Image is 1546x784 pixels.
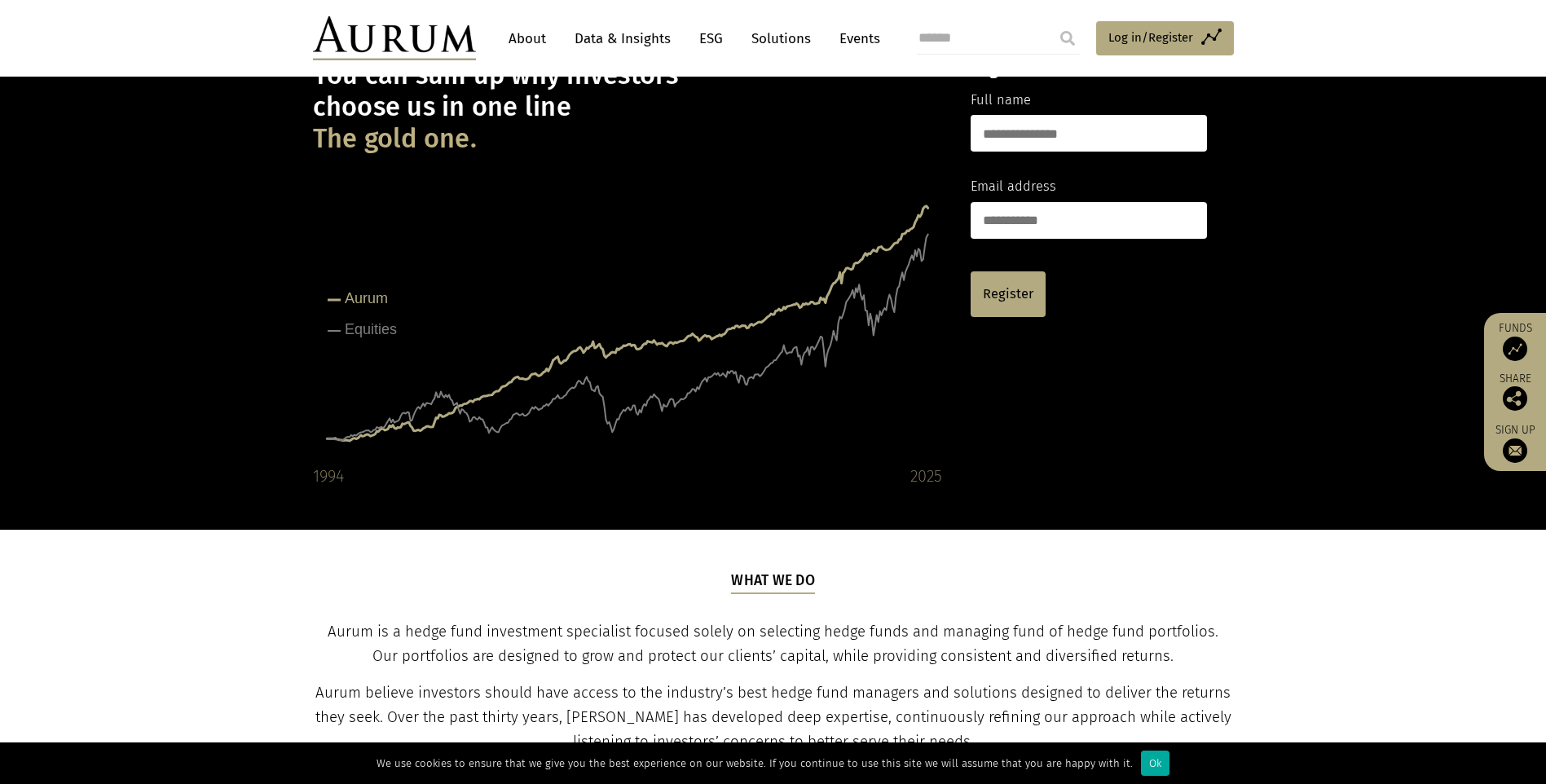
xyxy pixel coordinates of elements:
div: Ok [1141,751,1169,776]
a: Sign up [1492,423,1538,463]
img: Access Funds [1503,337,1527,361]
tspan: Aurum [345,290,388,306]
a: Solutions [743,24,819,54]
span: Aurum believe investors should have access to the industry’s best hedge fund managers and solutio... [315,684,1231,751]
h1: You can sum up why investors choose us in one line [313,59,942,155]
a: Events [831,24,880,54]
label: Email address [971,176,1056,197]
span: Aurum is a hedge fund investment specialist focused solely on selecting hedge funds and managing ... [328,623,1218,665]
a: About [500,24,554,54]
tspan: Equities [345,321,397,337]
a: ESG [691,24,731,54]
a: Funds [1492,321,1538,361]
div: 1994 [313,463,344,489]
label: Full name [971,90,1031,111]
div: Share [1492,373,1538,411]
a: Data & Insights [566,24,679,54]
img: Share this post [1503,386,1527,411]
div: 2025 [910,463,942,489]
a: Log in/Register [1096,21,1234,55]
img: Sign up to our newsletter [1503,438,1527,463]
img: Aurum [313,16,476,60]
span: The gold one. [313,123,477,155]
span: Log in/Register [1108,28,1193,47]
input: Submit [1051,22,1084,55]
a: Register [971,271,1046,317]
h5: What we do [731,570,815,593]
